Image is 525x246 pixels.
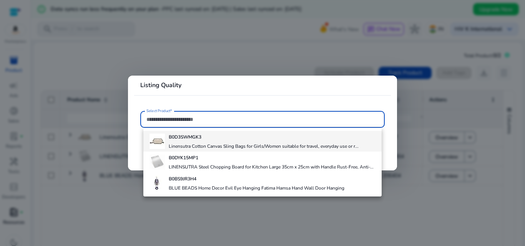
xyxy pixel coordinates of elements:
[150,154,165,170] img: 21L4xe+4mQL._SS100_.jpg
[150,134,165,149] img: 31OvJHprMUL._SS40_.jpg
[169,164,374,170] h4: LINENSUTRA Steel Chopping Board for Kitchen Large 35cm x 25cm with Handle Rust-Free, Anti-...
[140,81,181,89] b: Listing Quality
[169,185,344,191] h4: BLUE BEADS Home Decor Evil Eye Hanging Fatima Hamsa Hand Wall Door Hanging
[169,176,196,182] b: B0BS9JR3H4
[169,155,198,161] b: B0DYK15MP1
[146,108,172,114] mat-label: Select Product*
[150,175,165,191] img: 41kKqLlxqnL._SS40_.jpg
[169,143,359,149] h4: Linensutra Cotton Canvas Sling Bags for Girls/Women suitable for travel, everyday use or r...
[169,134,201,140] b: B0D3SWMGK3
